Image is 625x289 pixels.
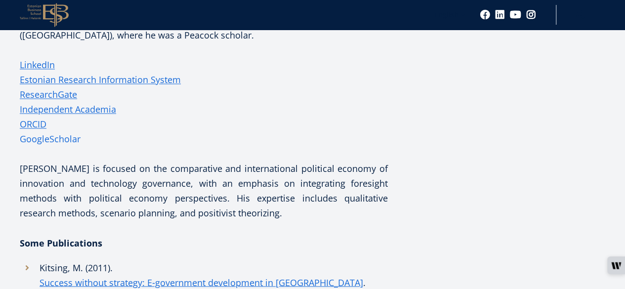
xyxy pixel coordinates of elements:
a: Estonian Research Information System [20,72,181,87]
a: LinkedIn [20,57,55,72]
a: Linkedin [495,10,505,20]
strong: Some Publications [20,237,102,248]
p: [PERSON_NAME] is focused on the comparative and international political economy of innovation and... [20,161,388,220]
a: ORCID [20,117,46,131]
a: Facebook [480,10,490,20]
a: Instagram [526,10,536,20]
a: ResearchGate [20,87,77,102]
a: GoogleScholar [20,131,81,146]
a: Youtube [510,10,521,20]
a: Independent Academia [20,102,116,117]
